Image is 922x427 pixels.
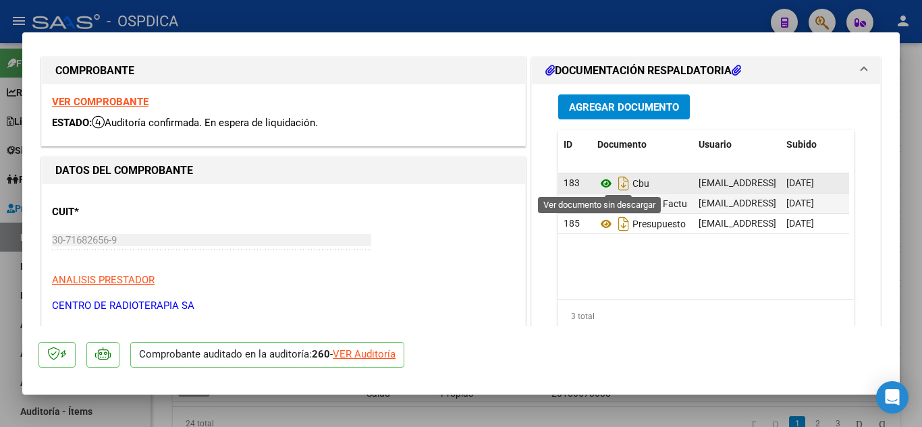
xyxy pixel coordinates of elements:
datatable-header-cell: Documento [592,130,693,159]
div: DOCUMENTACIÓN RESPALDATORIA [532,84,880,364]
span: 183 [564,177,580,188]
span: [DATE] [786,218,814,229]
span: 184 [564,198,580,208]
a: VER COMPROBANTE [52,96,148,108]
span: [DATE] [786,198,814,208]
datatable-header-cell: Usuario [693,130,781,159]
p: CUIT [52,204,191,220]
i: Descargar documento [615,193,632,215]
span: [DATE] [786,177,814,188]
span: Presupuesto [597,219,686,229]
span: Usuario [699,139,732,150]
span: ID [564,139,572,150]
div: VER Auditoría [333,347,396,362]
i: Descargar documento [615,213,632,235]
p: Comprobante auditado en la auditoría: - [130,342,404,368]
p: CENTRO DE RADIOTERAPIA SA [52,298,515,314]
span: Cbu [597,178,649,189]
strong: 260 [312,348,330,360]
datatable-header-cell: Acción [848,130,916,159]
span: Auditoría confirmada. En espera de liquidación. [92,117,318,129]
span: ANALISIS PRESTADOR [52,274,155,286]
mat-expansion-panel-header: DOCUMENTACIÓN RESPALDATORIA [532,57,880,84]
i: Descargar documento [615,173,632,194]
span: Subido [786,139,817,150]
div: Open Intercom Messenger [876,381,909,414]
span: 185 [564,218,580,229]
div: 3 total [558,300,854,333]
span: ESTADO: [52,117,92,129]
button: Agregar Documento [558,94,690,119]
datatable-header-cell: ID [558,130,592,159]
strong: DATOS DEL COMPROBANTE [55,164,193,177]
span: Detalle Factura [597,198,696,209]
span: Agregar Documento [569,101,679,113]
span: Documento [597,139,647,150]
h1: DOCUMENTACIÓN RESPALDATORIA [545,63,741,79]
strong: COMPROBANTE [55,64,134,77]
datatable-header-cell: Subido [781,130,848,159]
